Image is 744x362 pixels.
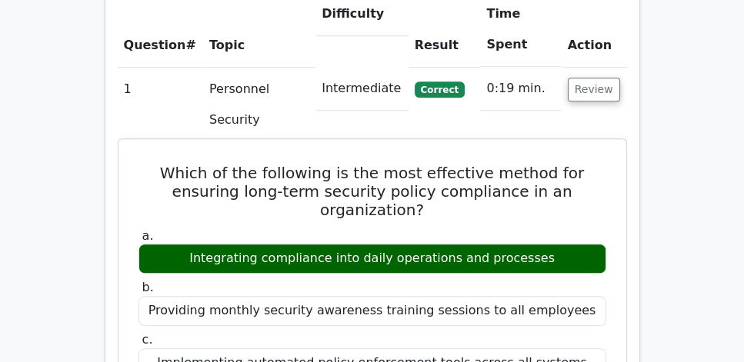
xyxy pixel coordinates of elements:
[568,78,620,101] button: Review
[142,280,154,294] span: b.
[203,67,315,141] td: Personnel Security
[138,296,606,326] div: Providing monthly security awareness training sessions to all employees
[315,67,408,111] td: Intermediate
[137,164,608,219] h5: Which of the following is the most effective method for ensuring long-term security policy compli...
[118,67,203,141] td: 1
[138,244,606,274] div: Integrating compliance into daily operations and processes
[480,67,561,111] td: 0:19 min.
[124,38,186,52] span: Question
[142,332,153,347] span: c.
[142,228,154,243] span: a.
[415,81,465,97] span: Correct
